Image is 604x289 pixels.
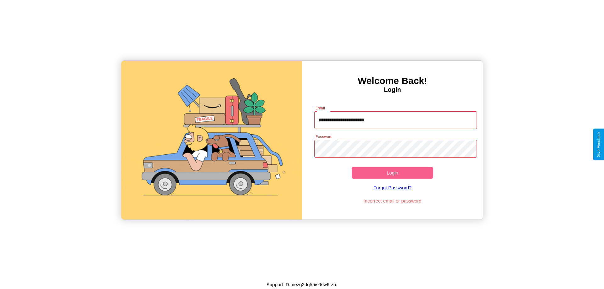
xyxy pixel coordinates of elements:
img: gif [121,61,302,220]
h4: Login [302,86,483,93]
button: Login [352,167,433,179]
h3: Welcome Back! [302,75,483,86]
div: Give Feedback [596,132,601,157]
p: Support ID: mezq2dq55is0sw6rzru [266,280,338,289]
p: Incorrect email or password [311,197,474,205]
a: Forgot Password? [311,179,474,197]
label: Password [316,134,332,139]
label: Email [316,105,325,111]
